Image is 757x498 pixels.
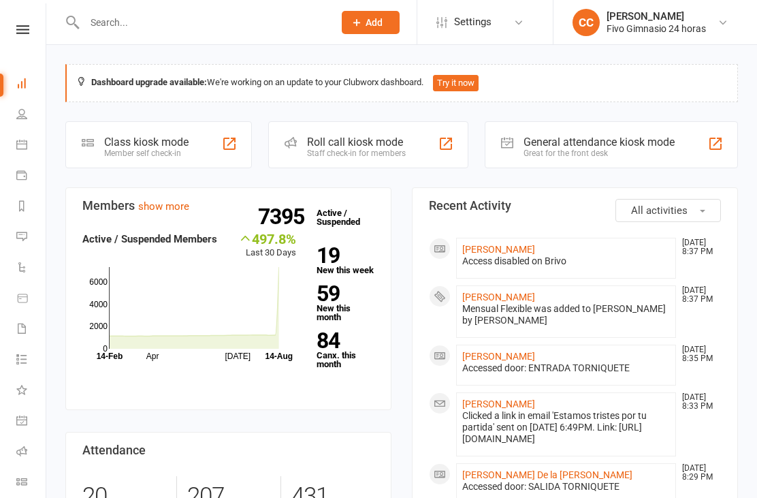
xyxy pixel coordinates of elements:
a: show more [138,200,189,213]
strong: 7395 [258,206,310,227]
a: [PERSON_NAME] De la [PERSON_NAME] [462,469,632,480]
time: [DATE] 8:37 PM [675,286,720,304]
div: Great for the front desk [524,149,675,158]
a: [PERSON_NAME] [462,351,535,362]
time: [DATE] 8:33 PM [675,393,720,411]
div: Class kiosk mode [104,136,189,149]
h3: Recent Activity [429,199,721,213]
a: What's New [16,376,47,407]
button: All activities [615,199,721,222]
button: Add [342,11,400,34]
h3: Attendance [82,443,374,457]
time: [DATE] 8:35 PM [675,345,720,363]
div: 497.8% [238,231,296,246]
strong: 84 [317,330,369,351]
strong: Dashboard upgrade available: [91,77,207,87]
h3: Members [82,199,374,213]
a: Roll call kiosk mode [16,437,47,468]
div: [PERSON_NAME] [607,10,706,22]
time: [DATE] 8:37 PM [675,238,720,256]
a: Payments [16,161,47,192]
time: [DATE] 8:29 PM [675,464,720,482]
button: Try it now [433,75,479,91]
div: Mensual Flexible was added to [PERSON_NAME] by [PERSON_NAME] [462,303,670,326]
a: 59New this month [317,283,374,322]
div: Roll call kiosk mode [307,136,406,149]
a: 19New this week [317,245,374,275]
a: 84Canx. this month [317,330,374,369]
strong: 19 [317,245,369,266]
div: Clicked a link in email 'Estamos tristes por tu partida' sent on [DATE] 6:49PM. Link: [URL][DOMAI... [462,410,670,445]
a: [PERSON_NAME] [462,399,535,409]
a: Product Sales [16,284,47,315]
div: General attendance kiosk mode [524,136,675,149]
div: Accessed door: SALIDA TORNIQUETE [462,481,670,493]
div: Member self check-in [104,149,189,158]
input: Search... [80,13,324,32]
div: Staff check-in for members [307,149,406,158]
span: Add [366,17,383,28]
div: Accessed door: ENTRADA TORNIQUETE [462,362,670,374]
div: CC [573,9,600,36]
a: Calendar [16,131,47,161]
strong: Active / Suspended Members [82,233,217,245]
span: All activities [631,204,688,217]
a: 7395Active / Suspended [310,198,370,236]
a: General attendance kiosk mode [16,407,47,437]
a: Reports [16,192,47,223]
strong: 59 [317,283,369,304]
div: We're working on an update to your Clubworx dashboard. [65,64,738,102]
a: Dashboard [16,69,47,100]
div: Last 30 Days [238,231,296,260]
div: Fivo Gimnasio 24 horas [607,22,706,35]
span: Settings [454,7,492,37]
div: Access disabled on Brivo [462,255,670,267]
a: [PERSON_NAME] [462,244,535,255]
a: People [16,100,47,131]
a: [PERSON_NAME] [462,292,535,302]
